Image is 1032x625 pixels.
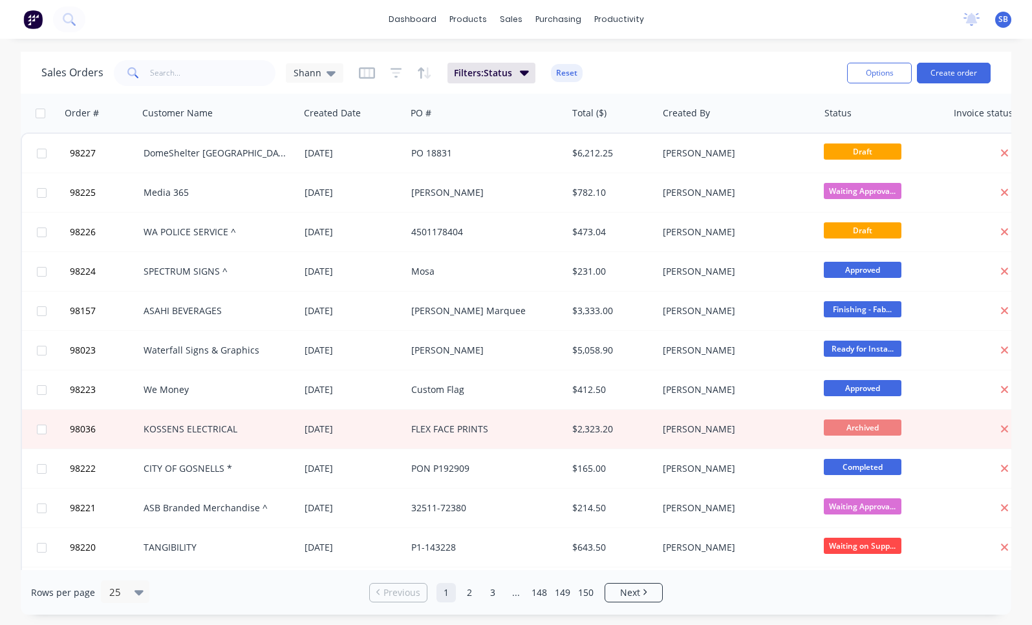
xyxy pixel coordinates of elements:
span: Next [620,586,640,599]
div: purchasing [529,10,588,29]
div: [DATE] [305,304,401,317]
button: Create order [917,63,991,83]
div: $782.10 [572,186,648,199]
span: 98226 [70,226,96,238]
div: [DATE] [305,265,401,278]
div: $6,212.25 [572,147,648,160]
span: Shann [294,66,321,79]
button: 98157 [66,291,144,330]
div: 32511-72380 [411,502,554,514]
button: Reset [551,64,583,82]
div: [PERSON_NAME] [663,502,806,514]
h1: Sales Orders [41,67,103,79]
button: 98222 [66,449,144,488]
div: FLEX FACE PRINTS [411,423,554,436]
div: PO # [411,107,431,120]
span: SB [998,14,1008,25]
span: 98157 [70,304,96,317]
div: [PERSON_NAME] Marquee [411,304,554,317]
a: Page 3 [483,583,502,602]
div: $214.50 [572,502,648,514]
div: [PERSON_NAME] [663,304,806,317]
div: products [443,10,493,29]
a: Page 149 [553,583,572,602]
div: SPECTRUM SIGNS ^ [144,265,286,278]
ul: Pagination [364,583,668,602]
span: 98221 [70,502,96,514]
span: Finishing - Fab... [824,301,901,317]
div: Total ($) [572,107,607,120]
div: TANGIBILITY [144,541,286,554]
span: Waiting on Supp... [824,538,901,554]
span: Ready for Insta... [824,341,901,357]
span: 98223 [70,383,96,396]
button: 98220 [66,528,144,567]
button: 98221 [66,489,144,527]
div: [PERSON_NAME] [663,344,806,357]
div: Order # [65,107,99,120]
div: [DATE] [305,462,401,475]
div: Created By [663,107,710,120]
div: [DATE] [305,383,401,396]
button: 98226 [66,213,144,251]
div: [PERSON_NAME] [663,423,806,436]
div: KOSSENS ELECTRICAL [144,423,286,436]
div: CITY OF GOSNELLS * [144,462,286,475]
div: 4501178404 [411,226,554,238]
div: [DATE] [305,226,401,238]
div: Created Date [304,107,361,120]
div: [DATE] [305,541,401,554]
div: $5,058.90 [572,344,648,357]
div: [PERSON_NAME] [663,226,806,238]
div: WA POLICE SERVICE ^ [144,226,286,238]
div: $3,333.00 [572,304,648,317]
div: $231.00 [572,265,648,278]
a: Page 2 [460,583,479,602]
span: Completed [824,459,901,475]
span: 98036 [70,423,96,436]
span: Approved [824,262,901,278]
div: Customer Name [142,107,213,120]
div: [PERSON_NAME] [663,265,806,278]
div: [PERSON_NAME] [663,462,806,475]
div: productivity [588,10,650,29]
span: 98227 [70,147,96,160]
a: Previous page [370,586,427,599]
button: 98225 [66,173,144,212]
a: Page 148 [530,583,549,602]
div: $412.50 [572,383,648,396]
a: Page 150 [576,583,596,602]
span: Draft [824,143,901,160]
button: 98223 [66,370,144,409]
button: Options [847,63,912,83]
div: Waterfall Signs & Graphics [144,344,286,357]
a: Page 1 is your current page [436,583,456,602]
div: Mosa [411,265,554,278]
div: [PERSON_NAME] [663,383,806,396]
div: [DATE] [305,502,401,514]
div: [PERSON_NAME] [663,186,806,199]
span: Archived [824,419,901,436]
a: Jump forward [506,583,526,602]
div: [DATE] [305,186,401,199]
div: $165.00 [572,462,648,475]
button: 98036 [66,410,144,449]
div: Custom Flag [411,383,554,396]
span: Draft [824,222,901,238]
div: DomeShelter [GEOGRAPHIC_DATA] [144,147,286,160]
a: dashboard [382,10,443,29]
div: PON P192909 [411,462,554,475]
div: [DATE] [305,423,401,436]
div: [PERSON_NAME] [411,186,554,199]
button: 98219 [66,567,144,606]
span: Waiting Approva... [824,498,901,514]
div: [PERSON_NAME] [663,541,806,554]
div: [PERSON_NAME] [411,344,554,357]
div: [PERSON_NAME] [663,147,806,160]
button: Filters:Status [447,63,535,83]
span: Previous [383,586,420,599]
div: P1-143228 [411,541,554,554]
div: [DATE] [305,147,401,160]
button: 98224 [66,252,144,291]
input: Search... [150,60,276,86]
